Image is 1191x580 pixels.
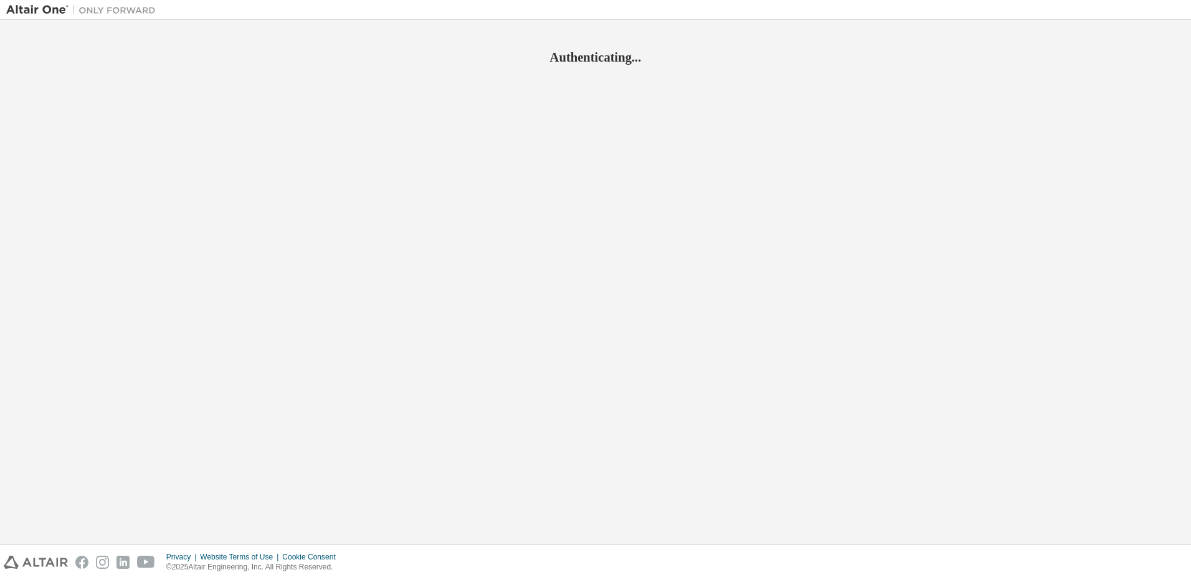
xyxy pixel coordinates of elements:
[75,556,88,569] img: facebook.svg
[96,556,109,569] img: instagram.svg
[166,562,343,573] p: © 2025 Altair Engineering, Inc. All Rights Reserved.
[6,4,162,16] img: Altair One
[200,552,282,562] div: Website Terms of Use
[282,552,343,562] div: Cookie Consent
[4,556,68,569] img: altair_logo.svg
[116,556,130,569] img: linkedin.svg
[6,49,1185,65] h2: Authenticating...
[137,556,155,569] img: youtube.svg
[166,552,200,562] div: Privacy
